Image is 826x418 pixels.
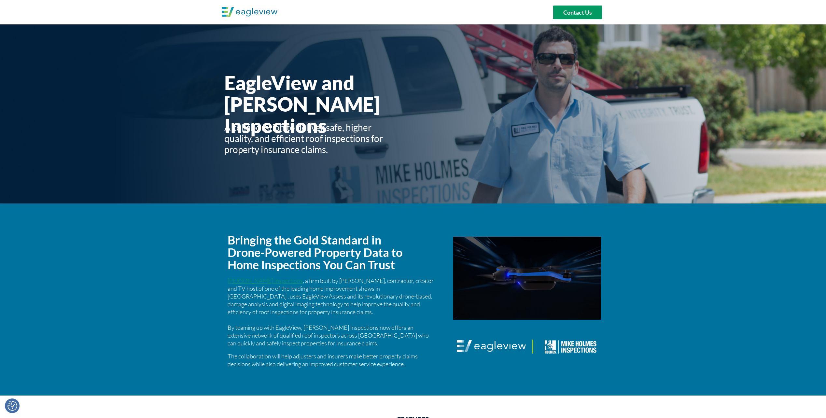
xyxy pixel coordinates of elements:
span: EagleView and [PERSON_NAME] Inspections [224,71,380,137]
span: The collaboration will help adjusters and insurers make better property claims decisions while al... [228,353,418,368]
span: A collaboration to deliver safe, higher quality, and efficient roof inspections for property insu... [224,122,383,155]
span: Bringing the Gold Standard in Drone-Powered Property Data to Home Inspections You Can Trust [228,233,402,272]
button: Consent Preferences [7,401,17,411]
strong: Contact Us [563,9,592,16]
span: , a firm built by [PERSON_NAME], contractor, creator and TV host of one of the leading home impro... [228,277,434,347]
a: Contact Us [553,6,602,19]
img: Revisit consent button [7,401,17,411]
a: [PERSON_NAME] Inspections [228,277,303,284]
